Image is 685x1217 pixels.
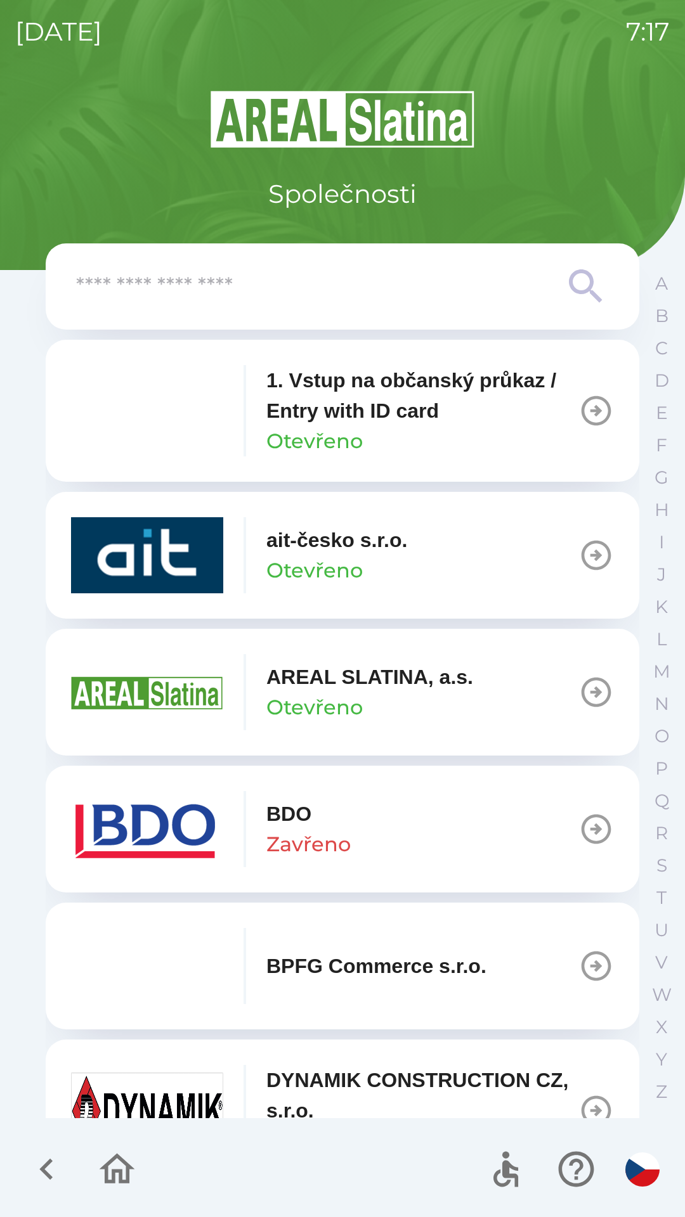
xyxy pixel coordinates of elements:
[655,725,669,747] p: O
[657,563,666,586] p: J
[656,434,667,456] p: F
[266,951,486,981] p: BPFG Commerce s.r.o.
[46,89,639,150] img: Logo
[46,766,639,892] button: BDOZavřeno
[655,951,668,974] p: V
[646,785,677,817] button: Q
[646,1011,677,1043] button: X
[266,1065,578,1126] p: DYNAMIK CONSTRUCTION CZ, s.r.o.
[646,364,677,397] button: D
[646,623,677,655] button: L
[646,688,677,720] button: N
[268,175,417,213] p: Společnosti
[46,903,639,1029] button: BPFG Commerce s.r.o.
[655,822,668,844] p: R
[655,467,669,489] p: G
[646,882,677,914] button: T
[71,517,223,593] img: 40b5cfbb-27b1-4737-80dc-99d800fbabba.png
[646,461,677,494] button: G
[266,799,311,829] p: BDO
[71,654,223,730] img: aad3f322-fb90-43a2-be23-5ead3ef36ce5.png
[656,1016,667,1038] p: X
[266,555,363,586] p: Otevřeno
[266,525,407,555] p: ait-česko s.r.o.
[626,13,670,51] p: 7:17
[646,494,677,526] button: H
[655,790,669,812] p: Q
[646,849,677,882] button: S
[655,693,669,715] p: N
[656,854,667,877] p: S
[15,13,102,51] p: [DATE]
[656,628,667,650] p: L
[646,332,677,364] button: C
[646,979,677,1011] button: W
[652,984,672,1006] p: W
[646,526,677,558] button: I
[46,1040,639,1182] button: DYNAMIK CONSTRUCTION CZ, s.r.o.Otevřeno
[655,596,668,618] p: K
[655,757,668,780] p: P
[655,370,669,392] p: D
[646,1076,677,1108] button: Z
[655,919,669,941] p: U
[46,340,639,482] button: 1. Vstup na občanský průkaz / Entry with ID cardOtevřeno
[646,946,677,979] button: V
[646,558,677,591] button: J
[656,887,667,909] p: T
[646,752,677,785] button: P
[656,1048,667,1071] p: Y
[646,817,677,849] button: R
[646,591,677,623] button: K
[646,1043,677,1076] button: Y
[646,397,677,429] button: E
[656,1081,667,1103] p: Z
[646,300,677,332] button: B
[71,928,223,1004] img: f3b1b367-54a7-43c8-9d7e-84e812667233.png
[266,662,473,692] p: AREAL SLATINA, a.s.
[655,499,669,521] p: H
[266,692,363,723] p: Otevřeno
[646,655,677,688] button: M
[266,829,351,860] p: Zavřeno
[646,914,677,946] button: U
[646,720,677,752] button: O
[646,267,677,300] button: A
[659,531,664,553] p: I
[46,492,639,619] button: ait-česko s.r.o.Otevřeno
[266,365,578,426] p: 1. Vstup na občanský průkaz / Entry with ID card
[71,1072,223,1149] img: 9aa1c191-0426-4a03-845b-4981a011e109.jpeg
[71,791,223,867] img: ae7449ef-04f1-48ed-85b5-e61960c78b50.png
[46,629,639,756] button: AREAL SLATINA, a.s.Otevřeno
[655,305,669,327] p: B
[655,273,668,295] p: A
[656,402,668,424] p: E
[646,429,677,461] button: F
[625,1152,660,1187] img: cs flag
[653,660,670,683] p: M
[266,426,363,456] p: Otevřeno
[71,373,223,449] img: 93ea42ec-2d1b-4d6e-8f8a-bdbb4610bcc3.png
[655,337,668,359] p: C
